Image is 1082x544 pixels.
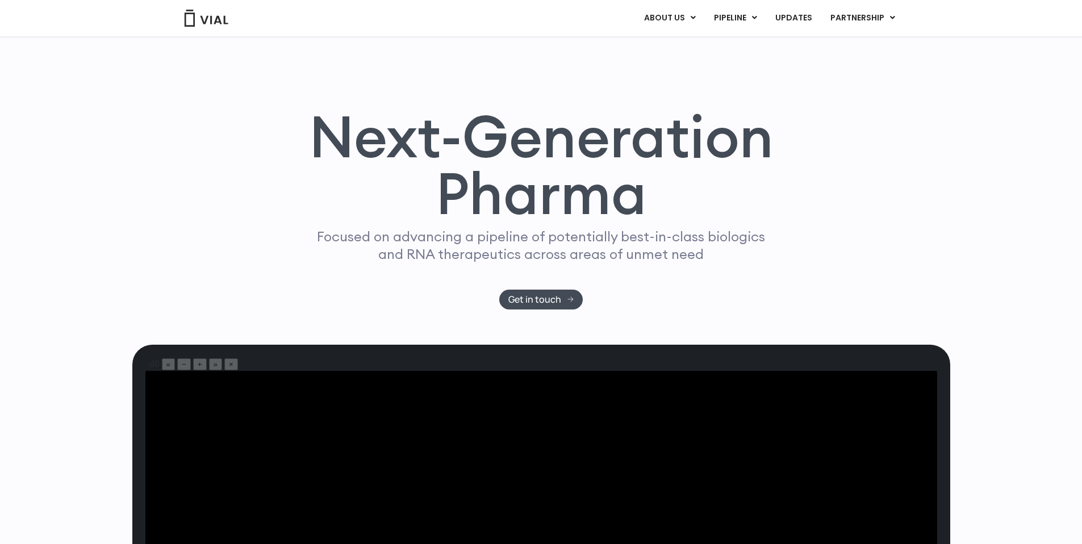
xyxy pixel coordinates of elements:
[183,10,229,27] img: Vial Logo
[705,9,766,28] a: PIPELINEMenu Toggle
[312,228,770,263] p: Focused on advancing a pipeline of potentially best-in-class biologics and RNA therapeutics acros...
[635,9,704,28] a: ABOUT USMenu Toggle
[499,290,583,309] a: Get in touch
[766,9,821,28] a: UPDATES
[508,295,561,304] span: Get in touch
[295,108,787,223] h1: Next-Generation Pharma
[821,9,904,28] a: PARTNERSHIPMenu Toggle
